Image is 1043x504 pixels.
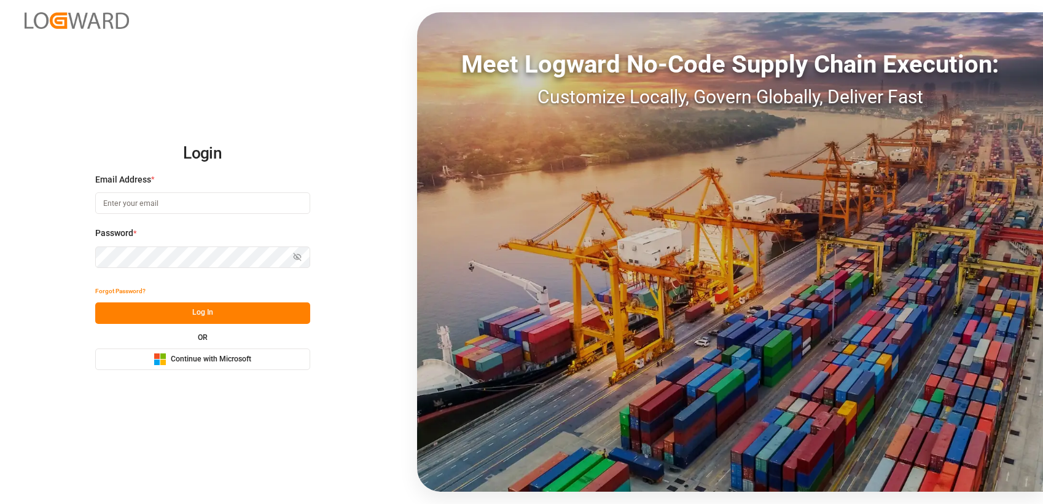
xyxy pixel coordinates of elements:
[417,46,1043,83] div: Meet Logward No-Code Supply Chain Execution:
[95,173,151,186] span: Email Address
[198,334,208,341] small: OR
[417,83,1043,111] div: Customize Locally, Govern Globally, Deliver Fast
[95,348,310,370] button: Continue with Microsoft
[95,281,146,302] button: Forgot Password?
[95,227,133,240] span: Password
[25,12,129,29] img: Logward_new_orange.png
[95,134,310,173] h2: Login
[95,302,310,324] button: Log In
[171,354,251,365] span: Continue with Microsoft
[95,192,310,214] input: Enter your email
